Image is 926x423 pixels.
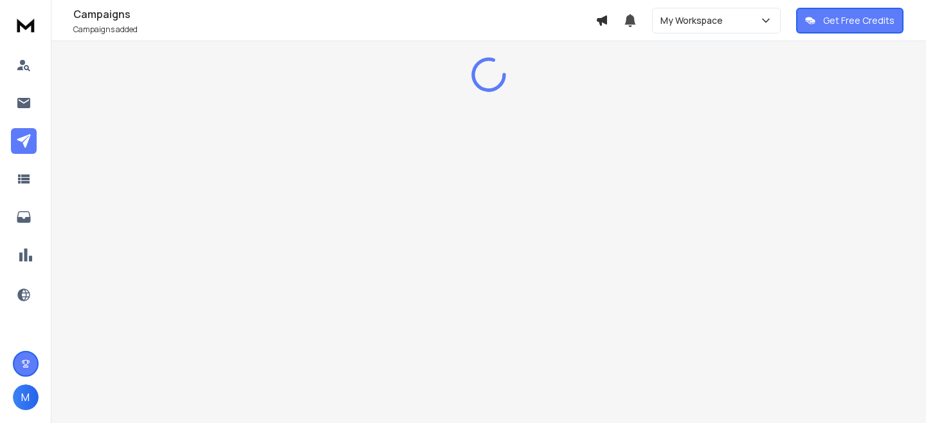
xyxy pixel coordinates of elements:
button: M [13,384,39,410]
img: logo [13,13,39,37]
h1: Campaigns [73,6,595,22]
button: Get Free Credits [796,8,903,33]
p: Campaigns added [73,24,595,35]
p: Get Free Credits [823,14,894,27]
p: My Workspace [660,14,728,27]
